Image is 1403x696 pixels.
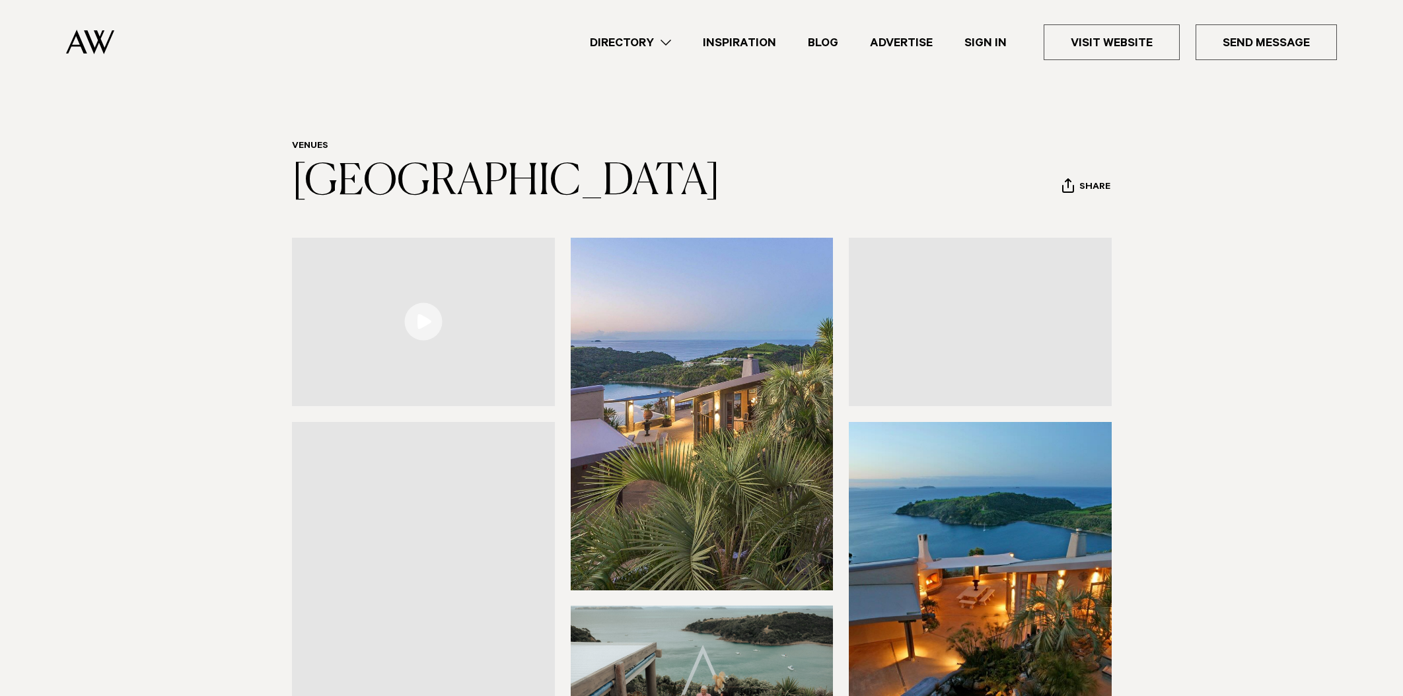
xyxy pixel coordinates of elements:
[687,34,792,52] a: Inspiration
[849,238,1112,406] a: Swimming pool at luxury resort on Waiheke Island
[1061,178,1111,197] button: Share
[1196,24,1337,60] a: Send Message
[292,141,328,152] a: Venues
[574,34,687,52] a: Directory
[292,161,720,203] a: [GEOGRAPHIC_DATA]
[571,238,834,590] img: Exterior view of Delamore Lodge on Waiheke Island
[792,34,854,52] a: Blog
[1044,24,1180,60] a: Visit Website
[949,34,1023,52] a: Sign In
[854,34,949,52] a: Advertise
[1079,182,1110,194] span: Share
[66,30,114,54] img: Auckland Weddings Logo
